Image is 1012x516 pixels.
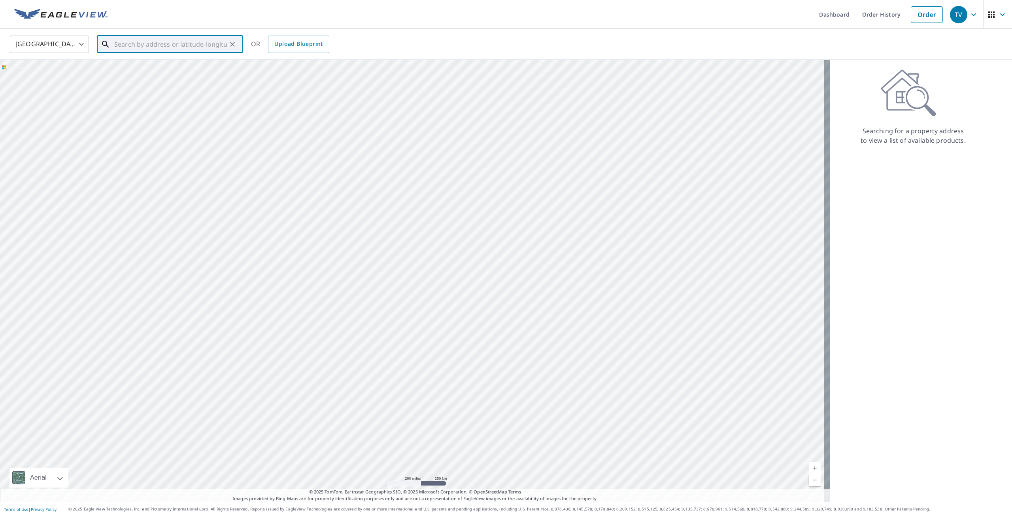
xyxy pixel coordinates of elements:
[28,468,49,488] div: Aerial
[911,6,943,23] a: Order
[4,507,28,512] a: Terms of Use
[508,489,521,495] a: Terms
[268,36,329,53] a: Upload Blueprint
[31,507,57,512] a: Privacy Policy
[9,468,68,488] div: Aerial
[227,39,238,50] button: Clear
[809,474,821,486] a: Current Level 5, Zoom Out
[68,506,1008,512] p: © 2025 Eagle View Technologies, Inc. and Pictometry International Corp. All Rights Reserved. Repo...
[309,489,521,495] span: © 2025 TomTom, Earthstar Geographics SIO, © 2025 Microsoft Corporation, ©
[950,6,967,23] div: TV
[860,126,966,145] p: Searching for a property address to view a list of available products.
[114,33,227,55] input: Search by address or latitude-longitude
[274,39,323,49] span: Upload Blueprint
[474,489,507,495] a: OpenStreetMap
[10,33,89,55] div: [GEOGRAPHIC_DATA]
[4,507,57,512] p: |
[809,462,821,474] a: Current Level 5, Zoom In
[251,36,329,53] div: OR
[14,9,108,21] img: EV Logo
